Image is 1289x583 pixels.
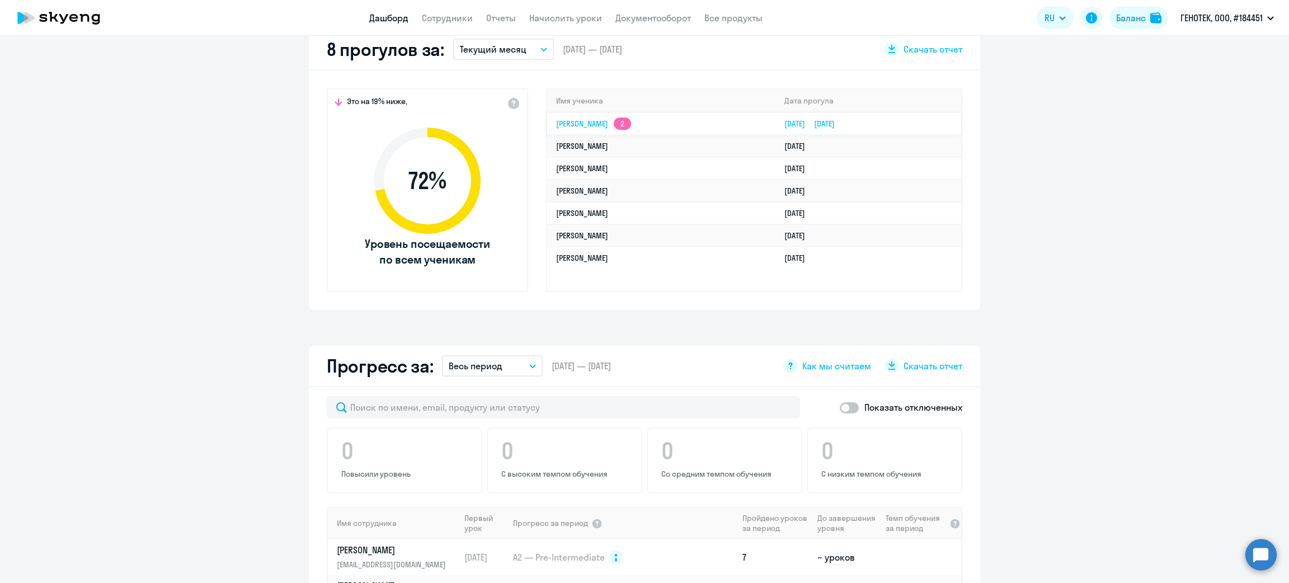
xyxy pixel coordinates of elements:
[784,208,814,218] a: [DATE]
[453,39,554,60] button: Текущий месяц
[813,507,881,539] th: До завершения уровня
[328,507,460,539] th: Имя сотрудника
[486,12,516,23] a: Отчеты
[363,236,492,267] span: Уровень посещаемости по всем ученикам
[460,507,512,539] th: Первый урок
[556,163,608,173] a: [PERSON_NAME]
[552,360,611,372] span: [DATE] — [DATE]
[556,186,608,196] a: [PERSON_NAME]
[529,12,602,23] a: Начислить уроки
[513,518,588,528] span: Прогресс за период
[563,43,622,55] span: [DATE] — [DATE]
[556,231,608,241] a: [PERSON_NAME]
[327,355,433,377] h2: Прогресс за:
[347,96,407,110] span: Это на 19% ниже,
[556,119,631,129] a: [PERSON_NAME]2
[615,12,691,23] a: Документооборот
[784,231,814,241] a: [DATE]
[775,90,961,112] th: Дата прогула
[442,355,543,377] button: Весь период
[547,90,775,112] th: Имя ученика
[1175,4,1279,31] button: ГЕНОТЕК, ООО, #184451
[1037,7,1074,29] button: RU
[327,38,444,60] h2: 8 прогулов за:
[886,513,946,533] span: Темп обучения за период
[614,117,631,130] app-skyeng-badge: 2
[422,12,473,23] a: Сотрудники
[449,359,502,373] p: Весь период
[1109,7,1168,29] button: Балансbalance
[904,43,962,55] span: Скачать отчет
[460,539,512,575] td: [DATE]
[813,539,881,575] td: ~ уроков
[904,360,962,372] span: Скачать отчет
[784,253,814,263] a: [DATE]
[556,253,608,263] a: [PERSON_NAME]
[369,12,408,23] a: Дашборд
[513,551,605,563] span: A2 — Pre-Intermediate
[1045,11,1055,25] span: RU
[337,544,459,571] a: [PERSON_NAME][EMAIL_ADDRESS][DOMAIN_NAME]
[363,167,492,194] span: 72 %
[337,558,452,571] p: [EMAIL_ADDRESS][DOMAIN_NAME]
[337,544,452,556] p: [PERSON_NAME]
[784,141,814,151] a: [DATE]
[556,141,608,151] a: [PERSON_NAME]
[556,208,608,218] a: [PERSON_NAME]
[784,186,814,196] a: [DATE]
[738,539,813,575] td: 7
[1180,11,1263,25] p: ГЕНОТЕК, ООО, #184451
[738,507,813,539] th: Пройдено уроков за период
[802,360,871,372] span: Как мы считаем
[327,396,800,419] input: Поиск по имени, email, продукту или статусу
[460,43,526,56] p: Текущий месяц
[784,163,814,173] a: [DATE]
[784,119,844,129] a: [DATE][DATE]
[1116,11,1146,25] div: Баланс
[1150,12,1161,23] img: balance
[704,12,763,23] a: Все продукты
[864,401,962,414] p: Показать отключенных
